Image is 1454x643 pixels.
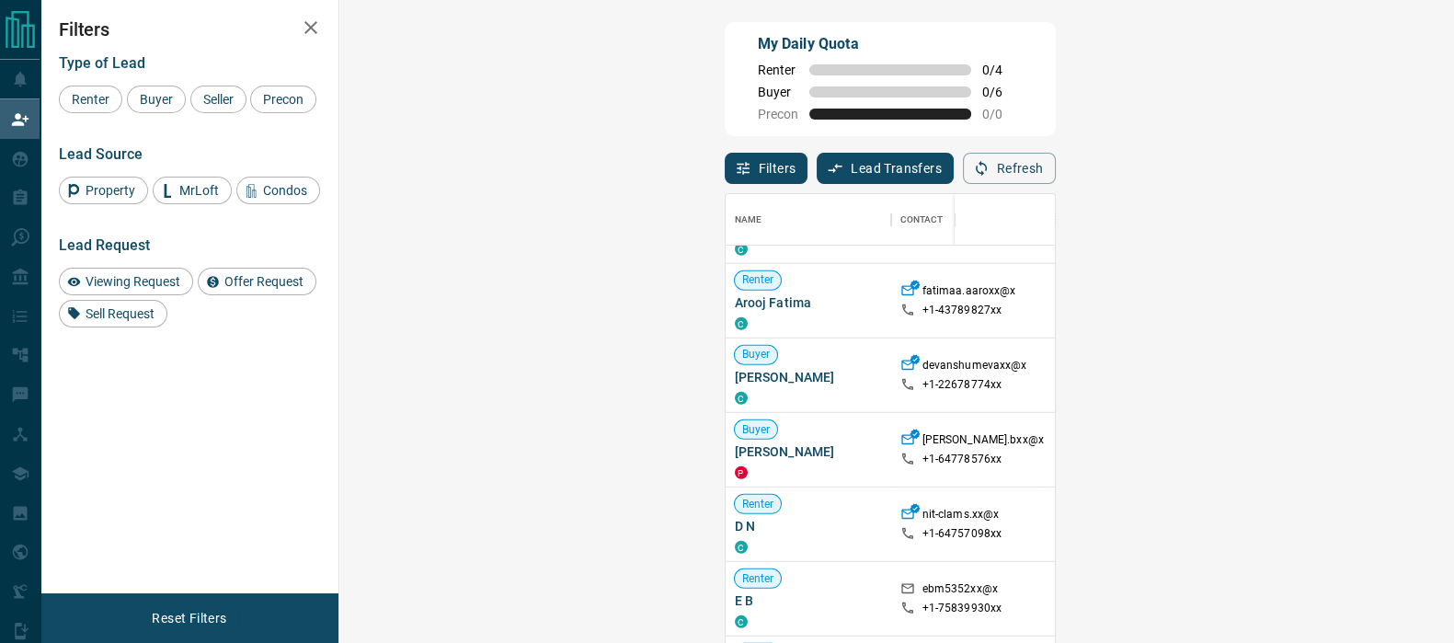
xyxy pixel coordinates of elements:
span: MrLoft [173,183,225,198]
span: [PERSON_NAME] [735,442,882,461]
div: condos.ca [735,392,748,405]
span: Buyer [735,422,778,438]
span: Seller [197,92,240,107]
span: Renter [65,92,116,107]
p: +1- 75839930xx [922,601,1002,616]
span: Renter [735,273,782,289]
span: Viewing Request [79,274,187,289]
p: My Daily Quota [758,33,1023,55]
span: Lead Source [59,145,143,163]
span: Condos [257,183,314,198]
span: Buyer [758,85,798,99]
span: Type of Lead [59,54,145,72]
span: E B [735,591,882,610]
div: Precon [250,86,316,113]
span: Buyer [133,92,179,107]
span: 0 / 0 [982,107,1023,121]
button: Lead Transfers [817,153,954,184]
div: Condos [236,177,320,204]
div: Sell Request [59,300,167,327]
span: 0 / 4 [982,63,1023,77]
p: devanshumevaxx@x [922,358,1027,377]
p: +1- 43789827xx [922,303,1002,318]
span: Renter [758,63,798,77]
h2: Filters [59,18,320,40]
p: [PERSON_NAME].bxx@x [922,432,1044,452]
div: condos.ca [735,615,748,628]
div: Seller [190,86,246,113]
div: Offer Request [198,268,316,295]
span: Offer Request [218,274,310,289]
span: Lead Request [59,236,150,254]
span: Property [79,183,142,198]
p: ebm5352xx@x [922,581,998,601]
div: condos.ca [735,317,748,330]
button: Filters [725,153,808,184]
div: Renter [59,86,122,113]
span: Renter [735,571,782,587]
p: +1- 64778576xx [922,452,1002,467]
span: Renter [735,497,782,512]
span: D N [735,517,882,535]
p: +1- 64757098xx [922,526,1002,542]
button: Reset Filters [140,603,238,634]
p: fatimaa.aaroxx@x [922,283,1016,303]
div: property.ca [735,466,748,479]
span: 0 / 6 [982,85,1023,99]
div: Buyer [127,86,186,113]
div: MrLoft [153,177,232,204]
div: Name [735,194,762,246]
span: Arooj Fatima [735,293,882,312]
span: Buyer [735,348,778,363]
p: nit-clams.xx@x [922,507,1000,526]
p: +1- 22678774xx [922,377,1002,393]
span: Precon [257,92,310,107]
div: condos.ca [735,541,748,554]
span: [PERSON_NAME] [735,368,882,386]
span: Precon [758,107,798,121]
span: Sell Request [79,306,161,321]
button: Refresh [963,153,1056,184]
div: Contact [900,194,944,246]
div: Property [59,177,148,204]
div: condos.ca [735,243,748,256]
div: Name [726,194,891,246]
div: Viewing Request [59,268,193,295]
